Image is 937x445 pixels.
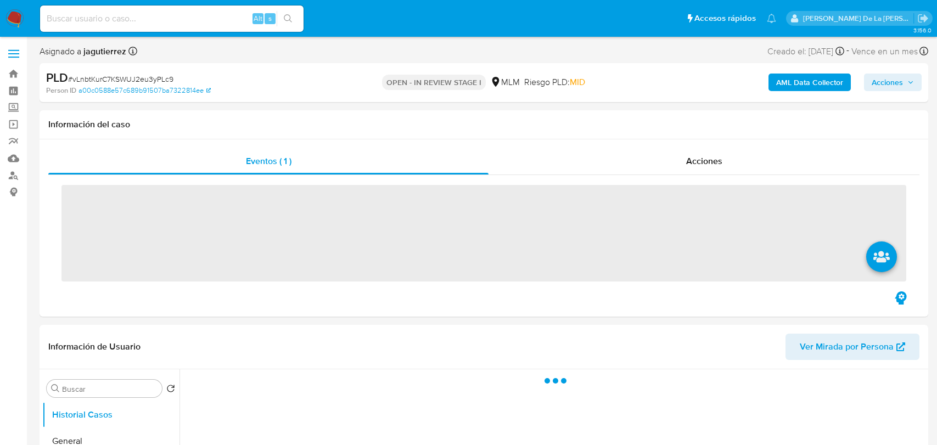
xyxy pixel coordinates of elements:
[81,45,126,58] b: jagutierrez
[48,341,141,352] h1: Información de Usuario
[524,76,585,88] span: Riesgo PLD:
[382,75,486,90] p: OPEN - IN REVIEW STAGE I
[48,119,919,130] h1: Información del caso
[768,74,851,91] button: AML Data Collector
[490,76,520,88] div: MLM
[277,11,299,26] button: search-icon
[78,86,211,95] a: a00c0588e57c689b91507ba7322814ee
[246,155,291,167] span: Eventos ( 1 )
[46,69,68,86] b: PLD
[800,334,894,360] span: Ver Mirada por Persona
[776,74,843,91] b: AML Data Collector
[62,384,158,394] input: Buscar
[46,86,76,95] b: Person ID
[767,14,776,23] a: Notificaciones
[846,44,849,59] span: -
[872,74,903,91] span: Acciones
[767,44,844,59] div: Creado el: [DATE]
[851,46,918,58] span: Vence en un mes
[61,185,906,281] span: ‌
[785,334,919,360] button: Ver Mirada por Persona
[166,384,175,396] button: Volver al orden por defecto
[51,384,60,393] button: Buscar
[917,13,929,24] a: Salir
[570,76,585,88] span: MID
[694,13,756,24] span: Accesos rápidos
[40,46,126,58] span: Asignado a
[68,74,173,85] span: # vLnbtKurC7KSWUJ2eu3yPLc9
[40,12,304,26] input: Buscar usuario o caso...
[42,402,179,428] button: Historial Casos
[803,13,914,24] p: javier.gutierrez@mercadolibre.com.mx
[254,13,262,24] span: Alt
[268,13,272,24] span: s
[686,155,722,167] span: Acciones
[864,74,922,91] button: Acciones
